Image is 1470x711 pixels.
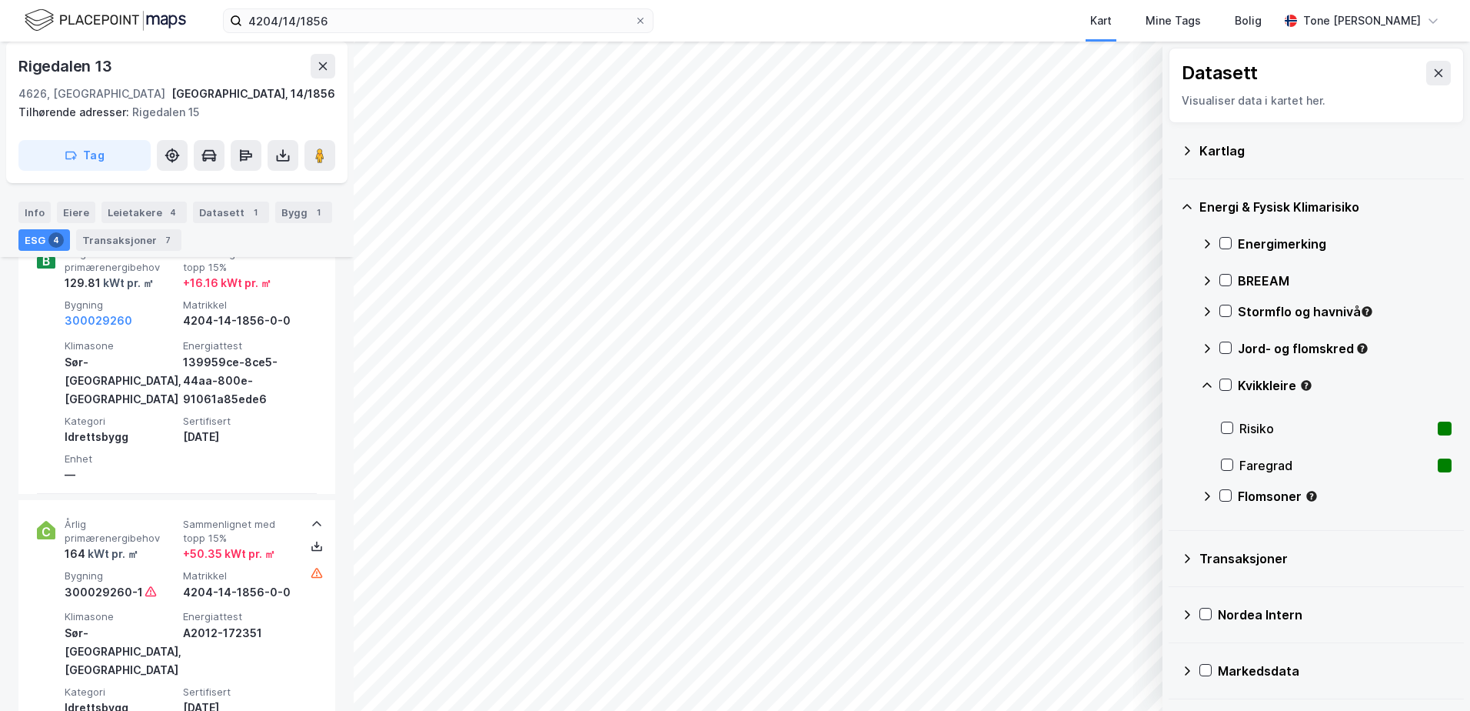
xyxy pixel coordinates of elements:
div: Rigedalen 15 [18,103,323,122]
div: Energi & Fysisk Klimarisiko [1199,198,1452,216]
div: + 16.16 kWt pr. ㎡ [183,274,271,292]
div: Bolig [1235,12,1262,30]
div: Risiko [1239,419,1432,438]
div: Datasett [193,202,269,223]
div: Tooltip anchor [1305,489,1319,503]
span: Kategori [65,686,177,699]
div: kWt pr. ㎡ [101,274,154,292]
div: Sør-[GEOGRAPHIC_DATA], [GEOGRAPHIC_DATA] [65,353,177,409]
div: Energimerking [1238,235,1452,253]
iframe: Chat Widget [1393,637,1470,711]
div: Tooltip anchor [1360,305,1374,319]
div: Flomsoner [1238,487,1452,506]
span: Sammenlignet med topp 15% [183,247,295,274]
span: Klimasone [65,610,177,623]
div: 300029260-1 [65,583,143,602]
span: Bygning [65,299,177,312]
div: Datasett [1182,61,1258,85]
div: Visualiser data i kartet her. [1182,92,1451,110]
input: Søk på adresse, matrikkel, gårdeiere, leietakere eller personer [242,9,634,32]
div: [DATE] [183,428,295,446]
div: 129.81 [65,274,154,292]
div: 4626, [GEOGRAPHIC_DATA] [18,85,165,103]
img: logo.f888ab2527a4732fd821a326f86c7f29.svg [25,7,186,34]
span: Enhet [65,452,177,466]
div: Idrettsbygg [65,428,177,446]
div: + 50.35 kWt pr. ㎡ [183,545,275,563]
span: Sertifisert [183,686,295,699]
div: — [65,466,177,484]
span: Bygning [65,569,177,582]
div: Stormflo og havnivå [1238,302,1452,321]
div: 1 [311,205,326,220]
span: Årlig primærenergibehov [65,247,177,274]
div: Kartlag [1199,142,1452,160]
div: [GEOGRAPHIC_DATA], 14/1856 [171,85,335,103]
div: 4204-14-1856-0-0 [183,583,295,602]
div: 1 [248,205,263,220]
div: Nordea Intern [1218,606,1452,624]
span: Tilhørende adresser: [18,105,132,118]
span: Matrikkel [183,569,295,582]
div: Kvikkleire [1238,376,1452,395]
div: BREEAM [1238,272,1452,290]
span: Kategori [65,415,177,428]
div: Sør-[GEOGRAPHIC_DATA], [GEOGRAPHIC_DATA] [65,624,177,679]
div: Transaksjoner [76,229,181,251]
div: 164 [65,545,138,563]
div: Tooltip anchor [1355,342,1369,355]
div: 4 [48,232,64,248]
span: Årlig primærenergibehov [65,518,177,545]
button: 300029260 [65,312,132,330]
div: Eiere [57,202,95,223]
span: Sertifisert [183,415,295,428]
div: Tooltip anchor [1299,379,1313,392]
div: Info [18,202,51,223]
span: Matrikkel [183,299,295,312]
div: Bygg [275,202,332,223]
div: Jord- og flomskred [1238,339,1452,358]
span: Klimasone [65,339,177,352]
span: Energiattest [183,610,295,623]
button: Tag [18,140,151,171]
div: Kart [1090,12,1112,30]
div: Rigedalen 13 [18,54,115,78]
div: 4204-14-1856-0-0 [183,312,295,330]
div: kWt pr. ㎡ [85,545,138,563]
div: Mine Tags [1146,12,1201,30]
div: 4 [165,205,181,220]
span: Sammenlignet med topp 15% [183,518,295,545]
span: Energiattest [183,339,295,352]
div: 7 [160,232,175,248]
div: Faregrad [1239,456,1432,475]
div: ESG [18,229,70,251]
div: Leietakere [101,202,187,223]
div: Tone [PERSON_NAME] [1303,12,1421,30]
div: Transaksjoner [1199,549,1452,568]
div: A2012-172351 [183,624,295,643]
div: Markedsdata [1218,662,1452,680]
div: 139959ce-8ce5-44aa-800e-91061a85ede6 [183,353,295,409]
